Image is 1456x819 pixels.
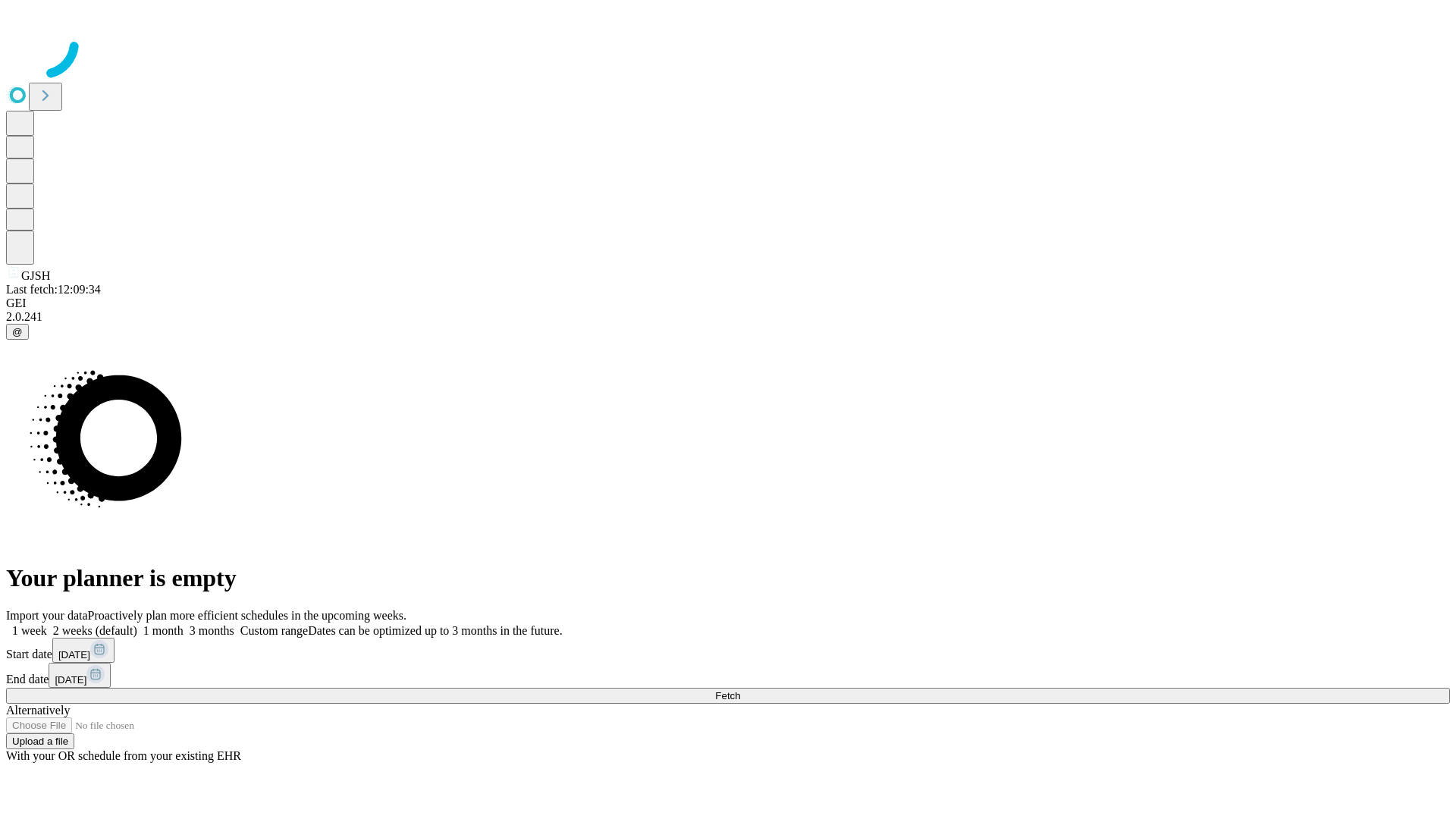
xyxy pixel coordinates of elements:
[715,690,740,701] span: Fetch
[12,326,23,337] span: @
[55,674,86,686] span: [DATE]
[6,310,1450,324] div: 2.0.241
[6,324,29,340] button: @
[308,624,562,637] span: Dates can be optimized up to 3 months in the future.
[6,749,241,762] span: With your OR schedule from your existing EHR
[58,649,90,661] span: [DATE]
[6,688,1450,704] button: Fetch
[6,609,88,622] span: Import your data
[88,609,406,622] span: Proactively plan more efficient schedules in the upcoming weeks.
[6,638,1450,663] div: Start date
[6,733,74,749] button: Upload a file
[21,269,50,282] span: GJSH
[240,624,308,637] span: Custom range
[190,624,234,637] span: 3 months
[52,638,115,663] button: [DATE]
[49,663,111,688] button: [DATE]
[6,704,70,717] span: Alternatively
[53,624,137,637] span: 2 weeks (default)
[6,564,1450,592] h1: Your planner is empty
[6,663,1450,688] div: End date
[12,624,47,637] span: 1 week
[6,297,1450,310] div: GEI
[6,283,101,296] span: Last fetch: 12:09:34
[143,624,184,637] span: 1 month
